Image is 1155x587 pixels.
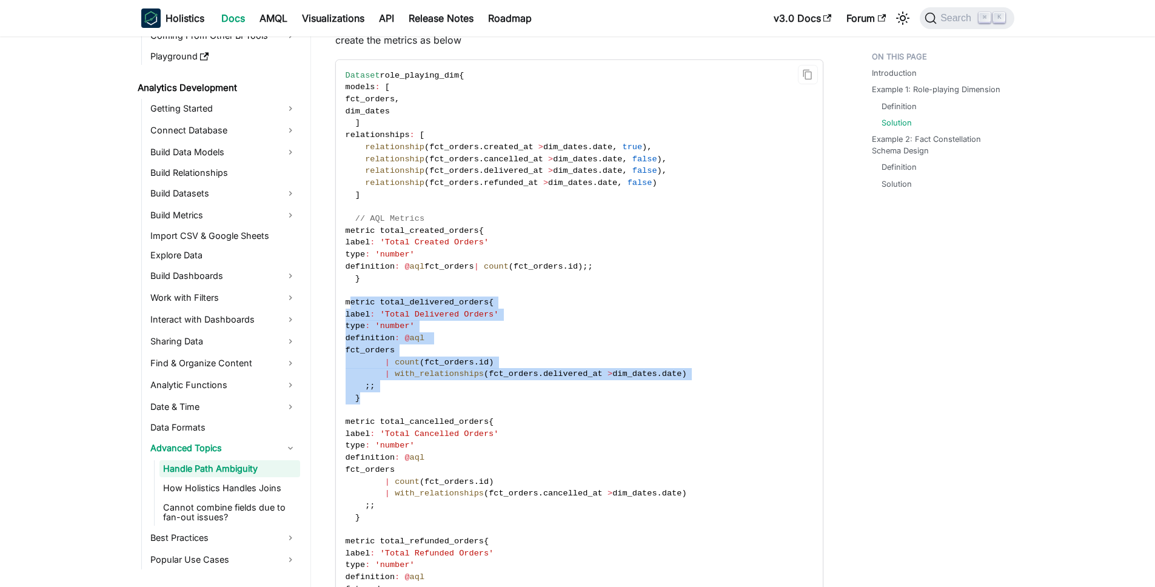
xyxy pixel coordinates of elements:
[147,528,300,548] a: Best Practices
[346,310,370,319] span: label
[295,8,372,28] a: Visualizations
[608,369,612,378] span: >
[538,489,543,498] span: .
[592,178,597,187] span: .
[489,417,494,426] span: {
[543,143,588,152] span: dim_dates
[346,262,395,271] span: definition
[588,262,592,271] span: ;
[404,453,409,462] span: @
[481,8,539,28] a: Roadmap
[583,262,588,271] span: ;
[380,71,460,80] span: role_playing_dim
[484,537,489,546] span: {
[509,262,514,271] span: (
[424,477,474,486] span: fct_orders
[657,489,662,498] span: .
[484,166,543,175] span: delivered_at
[612,143,617,152] span: ,
[420,358,424,367] span: (
[484,262,509,271] span: count
[474,358,479,367] span: .
[410,262,424,271] span: aql
[608,489,612,498] span: >
[147,121,300,140] a: Connect Database
[662,369,682,378] span: date
[346,321,366,330] span: type
[365,381,370,391] span: ;
[395,489,484,498] span: with_relationships
[365,250,370,259] span: :
[429,155,479,164] span: fct_orders
[937,13,979,24] span: Search
[420,477,424,486] span: (
[598,155,603,164] span: .
[484,178,538,187] span: refunded_at
[375,441,414,450] span: 'number'
[346,250,366,259] span: type
[365,560,370,569] span: :
[214,8,252,28] a: Docs
[622,166,627,175] span: ,
[489,369,538,378] span: fct_orders
[355,394,360,403] span: }
[538,143,543,152] span: >
[365,501,370,510] span: ;
[429,166,479,175] span: fct_orders
[395,95,400,104] span: ,
[429,143,479,152] span: fct_orders
[346,346,395,355] span: fct_orders
[147,397,300,417] a: Date & Time
[346,453,395,462] span: definition
[657,155,662,164] span: )
[882,101,917,112] a: Definition
[147,247,300,264] a: Explore Data
[346,71,380,80] span: Dataset
[370,549,375,558] span: :
[147,184,300,203] a: Build Datasets
[355,274,360,283] span: }
[578,262,583,271] span: )
[375,560,414,569] span: 'number'
[479,477,489,486] span: id
[346,465,395,474] span: fct_orders
[159,499,300,526] a: Cannot combine fields due to fan-out issues?
[147,310,300,329] a: Interact with Dashboards
[395,453,400,462] span: :
[424,358,474,367] span: fct_orders
[147,99,300,118] a: Getting Started
[380,549,494,558] span: 'Total Refunded Orders'
[563,262,568,271] span: .
[484,489,489,498] span: (
[346,226,479,235] span: metric total_created_orders
[628,178,652,187] span: false
[147,266,300,286] a: Build Dashboards
[395,369,484,378] span: with_relationships
[410,572,424,582] span: aql
[603,166,623,175] span: date
[632,155,657,164] span: false
[681,369,686,378] span: )
[882,161,917,173] a: Definition
[365,166,424,175] span: relationship
[365,441,370,450] span: :
[370,429,375,438] span: :
[355,118,360,127] span: ]
[642,143,647,152] span: )
[612,369,657,378] span: dim_dates
[489,298,494,307] span: {
[395,572,400,582] span: :
[375,321,414,330] span: 'number'
[147,288,300,307] a: Work with Filters
[395,262,400,271] span: :
[346,95,395,104] span: fct_orders
[147,375,300,395] a: Analytic Functions
[365,178,424,187] span: relationship
[404,572,409,582] span: @
[365,143,424,152] span: relationship
[872,133,1007,156] a: Example 2: Fact Constellation Schema Design
[553,166,597,175] span: dim_dates
[370,310,375,319] span: :
[632,166,657,175] span: false
[479,155,484,164] span: .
